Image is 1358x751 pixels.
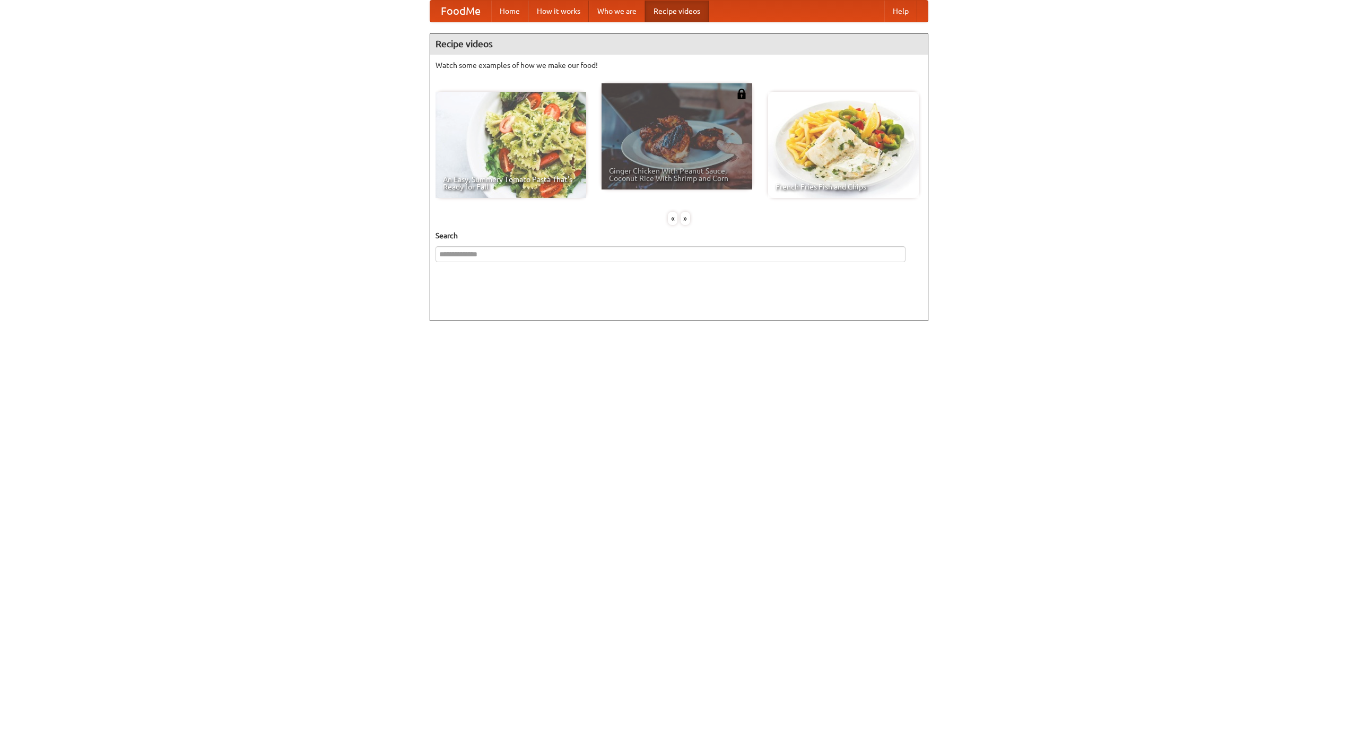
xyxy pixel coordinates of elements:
[884,1,917,22] a: Help
[681,212,690,225] div: »
[589,1,645,22] a: Who we are
[436,60,922,71] p: Watch some examples of how we make our food!
[668,212,677,225] div: «
[768,92,919,198] a: French Fries Fish and Chips
[645,1,709,22] a: Recipe videos
[436,230,922,241] h5: Search
[430,1,491,22] a: FoodMe
[436,92,586,198] a: An Easy, Summery Tomato Pasta That's Ready for Fall
[776,183,911,191] span: French Fries Fish and Chips
[491,1,528,22] a: Home
[528,1,589,22] a: How it works
[736,89,747,99] img: 483408.png
[430,33,928,55] h4: Recipe videos
[443,176,579,191] span: An Easy, Summery Tomato Pasta That's Ready for Fall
